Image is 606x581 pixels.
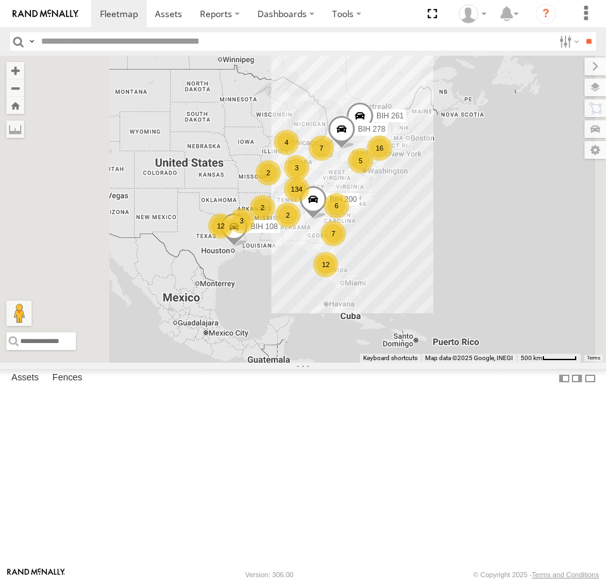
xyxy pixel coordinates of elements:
div: 2 [275,203,300,228]
div: 12 [208,213,233,239]
div: 4 [274,130,299,155]
label: Measure [6,120,24,138]
div: 2 [250,195,275,220]
button: Map Scale: 500 km per 51 pixels [517,354,581,363]
div: 3 [229,208,254,234]
span: BIH 261 [376,111,404,120]
label: Dock Summary Table to the Left [558,369,571,387]
div: 16 [367,135,392,161]
label: Dock Summary Table to the Right [571,369,583,387]
span: BIH 278 [358,124,385,133]
div: 6 [324,193,349,218]
label: Assets [5,370,45,387]
div: 134 [284,177,309,202]
span: 500 km [521,354,542,361]
a: Visit our Website [7,568,65,581]
label: Hide Summary Table [584,369,597,387]
label: Search Filter Options [554,32,581,51]
div: 7 [309,135,334,161]
div: 3 [284,155,309,180]
i: ? [536,4,556,24]
span: Map data ©2025 Google, INEGI [425,354,513,361]
button: Zoom in [6,62,24,79]
button: Zoom out [6,79,24,97]
a: Terms and Conditions [532,571,599,578]
div: 7 [321,221,346,246]
label: Fences [46,370,89,387]
a: Terms (opens in new tab) [587,355,600,360]
label: Search Query [27,32,37,51]
div: 2 [256,160,281,185]
label: Map Settings [584,141,606,159]
div: Nele . [454,4,491,23]
button: Keyboard shortcuts [363,354,417,363]
div: © Copyright 2025 - [473,571,599,578]
button: Drag Pegman onto the map to open Street View [6,301,32,326]
span: BIH 108 [250,222,278,231]
div: 5 [348,148,373,173]
div: Version: 306.00 [245,571,294,578]
img: rand-logo.svg [13,9,78,18]
div: 12 [313,252,338,277]
button: Zoom Home [6,97,24,114]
